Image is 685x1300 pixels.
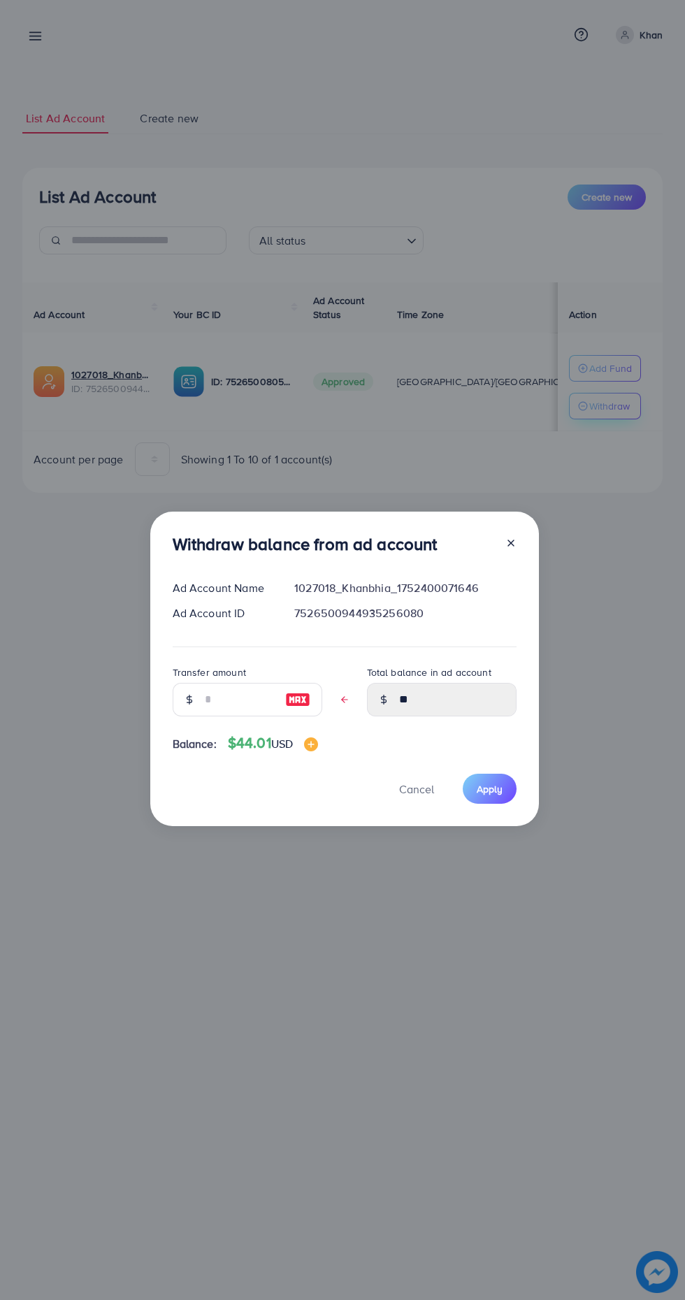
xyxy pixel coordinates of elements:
[161,580,284,596] div: Ad Account Name
[382,774,452,804] button: Cancel
[367,665,491,679] label: Total balance in ad account
[228,735,318,752] h4: $44.01
[173,534,438,554] h3: Withdraw balance from ad account
[283,605,527,621] div: 7526500944935256080
[161,605,284,621] div: Ad Account ID
[173,736,217,752] span: Balance:
[283,580,527,596] div: 1027018_Khanbhia_1752400071646
[477,782,503,796] span: Apply
[463,774,517,804] button: Apply
[271,736,293,751] span: USD
[285,691,310,708] img: image
[399,781,434,797] span: Cancel
[304,737,318,751] img: image
[173,665,246,679] label: Transfer amount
